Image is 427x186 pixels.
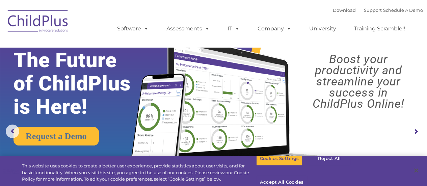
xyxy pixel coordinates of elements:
font: | [333,7,423,13]
span: Phone number [94,72,123,77]
button: Reject All [308,152,350,166]
a: Support [364,7,382,13]
a: Software [110,22,155,35]
span: Last name [94,45,114,50]
a: Download [333,7,356,13]
rs-layer: Boost your productivity and streamline your success in ChildPlus Online! [295,54,422,109]
button: Cookies Settings [256,152,302,166]
rs-layer: The Future of ChildPlus is Here! [14,49,150,118]
a: Assessments [160,22,216,35]
img: ChildPlus by Procare Solutions [4,5,72,39]
a: Company [251,22,298,35]
button: Close [409,163,424,178]
div: This website uses cookies to create a better user experience, provide statistics about user visit... [22,163,256,183]
a: Schedule A Demo [383,7,423,13]
a: University [302,22,343,35]
a: Request a Demo [14,127,99,145]
a: IT [221,22,246,35]
a: Training Scramble!! [347,22,412,35]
